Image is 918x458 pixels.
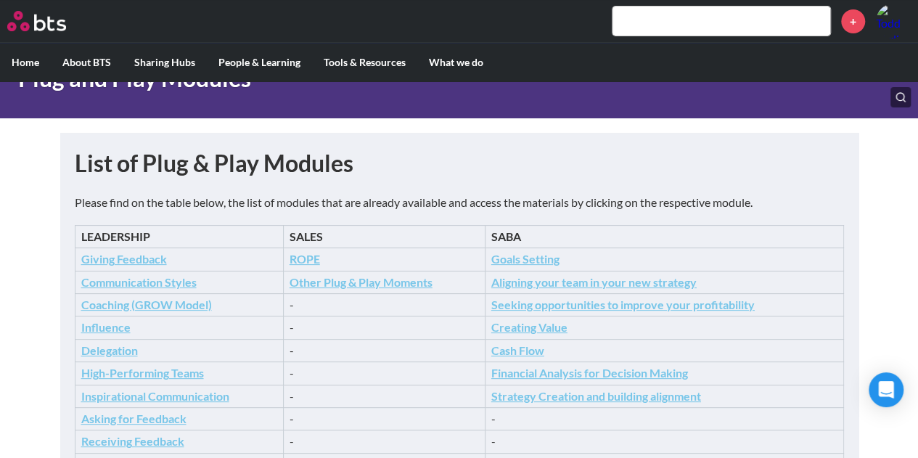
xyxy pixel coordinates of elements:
td: - [283,339,485,361]
strong: LEADERSHIP [81,229,150,243]
a: Other Plug & Play Moments [290,275,433,289]
label: What we do [417,44,495,81]
a: Financial Analysis for Decision Making [491,366,688,380]
a: Aligning your team in your new strategy [491,275,697,289]
a: Giving Feedback [81,252,167,266]
a: Coaching (GROW Model) [81,298,212,311]
td: - [485,430,843,453]
h1: List of Plug & Play Modules [75,147,844,180]
a: Communication Styles [81,275,197,289]
td: - [283,293,485,316]
a: Inspirational Communication [81,389,229,403]
a: Strategy Creation and building alignment [491,389,701,403]
a: Delegation [81,343,138,357]
a: Goals Setting [491,252,560,266]
a: + [841,9,865,33]
td: - [283,407,485,430]
a: Creating Value [491,320,567,334]
label: People & Learning [207,44,312,81]
div: Open Intercom Messenger [869,372,903,407]
td: - [283,316,485,339]
td: - [283,430,485,453]
a: High-Performing Teams [81,366,204,380]
a: Cash Flow [491,343,544,357]
a: Receiving Feedback [81,434,184,448]
label: About BTS [51,44,123,81]
label: Tools & Resources [312,44,417,81]
a: ROPE [290,252,320,266]
a: Go home [7,11,93,31]
img: Todd Ehrlich [876,4,911,38]
strong: SALES [290,229,323,243]
label: Sharing Hubs [123,44,207,81]
img: BTS Logo [7,11,66,31]
a: Profile [876,4,911,38]
p: Please find on the table below, the list of modules that are already available and access the mat... [75,195,844,210]
a: Asking for Feedback [81,412,187,425]
td: - [485,407,843,430]
td: - [283,385,485,407]
td: - [283,362,485,385]
a: Seeking opportunities to improve your profitability [491,298,755,311]
a: Influence [81,320,131,334]
strong: SABA [491,229,521,243]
